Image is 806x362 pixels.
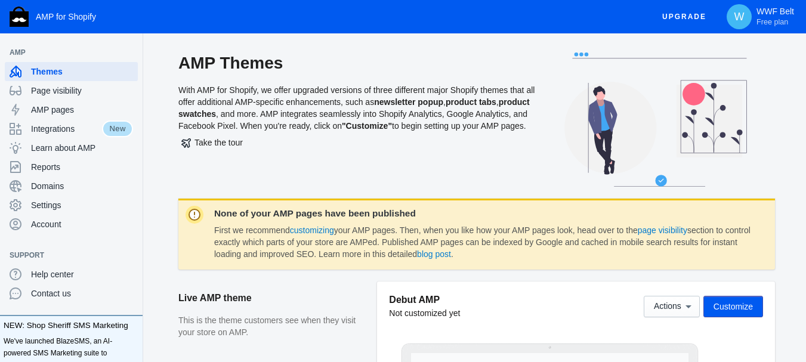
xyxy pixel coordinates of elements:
span: Domains [31,180,133,192]
div: With AMP for Shopify, we offer upgraded versions of three different major Shopify themes that all... [178,52,536,199]
p: This is the theme customers see when they visit your store on AMP. [178,315,365,338]
img: Shop Sheriff Logo [10,7,29,27]
a: Account [5,215,138,234]
a: Page visibility [5,81,138,100]
span: Account [31,218,133,230]
b: newsletter popup [374,97,443,107]
a: AMP pages [5,100,138,119]
span: Contact us [31,287,133,299]
span: Settings [31,199,133,211]
span: Page visibility [31,85,133,97]
a: Themes [5,62,138,81]
dd: First we recommend your AMP pages. Then, when you like how your AMP pages look, head over to the ... [214,225,753,260]
span: Themes [31,66,133,78]
h2: AMP Themes [178,52,536,74]
a: Contact us [5,284,138,303]
span: AMP for Shopify [36,12,96,21]
button: Take the tour [178,132,246,153]
h5: Debut AMP [389,293,460,306]
div: Not customized yet [389,307,460,319]
h2: Live AMP theme [178,281,365,315]
span: W [733,11,745,23]
a: page visibility [638,225,687,235]
span: Actions [654,302,681,311]
b: "Customize" [342,121,392,131]
a: Domains [5,177,138,196]
span: Upgrade [662,6,706,27]
button: Add a sales channel [121,50,140,55]
a: Settings [5,196,138,215]
span: Reports [31,161,133,173]
button: Customize [703,296,763,317]
button: Actions [644,296,700,317]
span: AMP pages [31,104,133,116]
span: Learn about AMP [31,142,133,154]
b: product swatches [178,97,530,119]
span: Take the tour [181,138,243,147]
dt: None of your AMP pages have been published [214,208,753,219]
a: customizing [290,225,334,235]
span: Customize [714,302,753,311]
iframe: Drift Widget Chat Controller [746,302,792,348]
b: product tabs [446,97,496,107]
span: Help center [31,268,133,280]
span: Free plan [756,17,788,27]
a: blog post [417,249,451,259]
a: Reports [5,157,138,177]
span: New [102,120,133,137]
span: Support [10,249,121,261]
span: AMP [10,47,121,58]
button: Add a sales channel [121,253,140,258]
a: Learn about AMP [5,138,138,157]
p: WWF Belt [756,7,794,27]
a: IntegrationsNew [5,119,138,138]
span: Integrations [31,123,102,135]
button: Upgrade [653,6,716,28]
